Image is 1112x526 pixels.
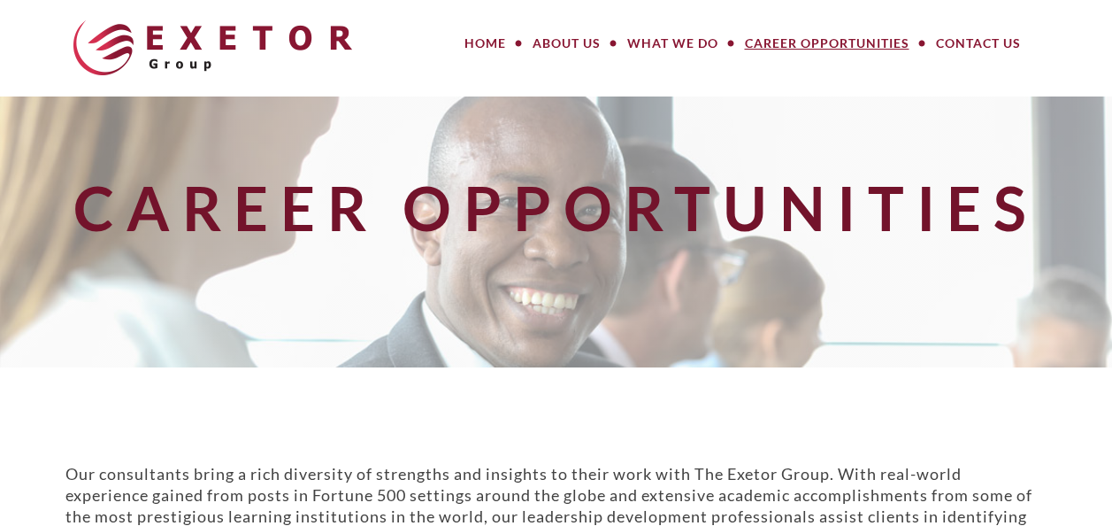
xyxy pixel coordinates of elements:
[55,174,1058,241] h1: Career Opportunities
[519,26,614,61] a: About Us
[451,26,519,61] a: Home
[614,26,732,61] a: What We Do
[732,26,923,61] a: Career Opportunities
[923,26,1034,61] a: Contact Us
[73,20,352,75] img: The Exetor Group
